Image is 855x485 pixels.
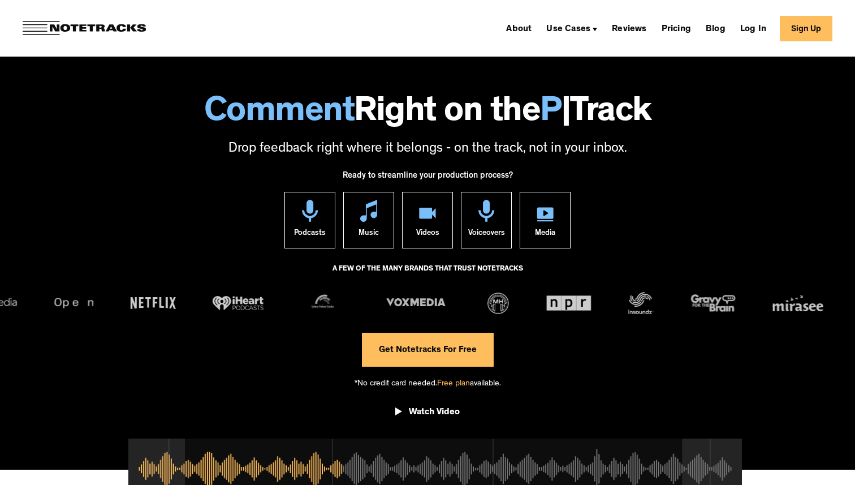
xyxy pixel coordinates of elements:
[395,398,460,430] a: open lightbox
[546,25,590,34] div: Use Cases
[437,380,470,388] span: Free plan
[540,96,562,131] span: P
[11,140,844,159] p: Drop feedback right where it belongs - on the track, not in your inbox.
[204,96,355,131] span: Comment
[502,19,536,37] a: About
[362,333,494,367] a: Get Notetracks For Free
[701,19,730,37] a: Blog
[409,407,460,418] div: Watch Video
[562,96,571,131] span: |
[294,222,326,248] div: Podcasts
[359,222,379,248] div: Music
[657,19,696,37] a: Pricing
[461,192,512,248] a: Voiceovers
[542,19,602,37] div: Use Cases
[520,192,571,248] a: Media
[468,222,505,248] div: Voiceovers
[736,19,771,37] a: Log In
[607,19,651,37] a: Reviews
[402,192,453,248] a: Videos
[780,16,832,41] a: Sign Up
[284,192,335,248] a: Podcasts
[416,222,439,248] div: Videos
[343,165,513,192] div: Ready to streamline your production process?
[332,260,523,290] div: A FEW OF THE MANY BRANDS THAT TRUST NOTETRACKS
[11,96,844,131] h1: Right on the Track
[535,222,555,248] div: Media
[355,367,501,399] div: *No credit card needed. available.
[343,192,394,248] a: Music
